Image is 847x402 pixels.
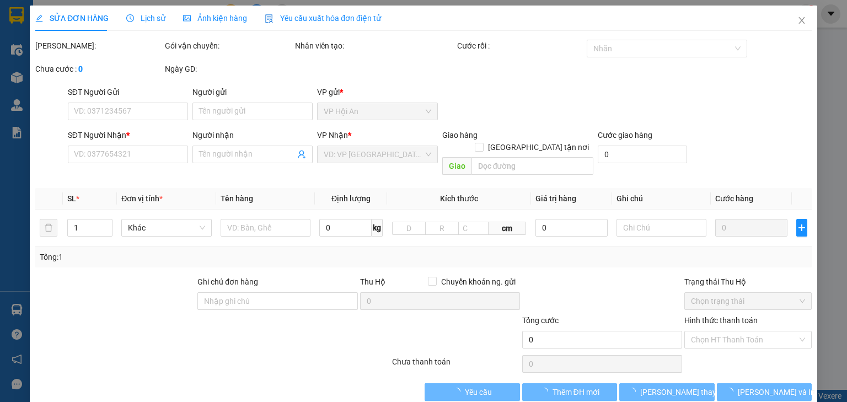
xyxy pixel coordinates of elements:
[786,6,817,36] button: Close
[40,219,57,237] button: delete
[522,316,559,325] span: Tổng cước
[391,356,521,375] div: Chưa thanh toán
[628,388,640,395] span: loading
[440,194,478,203] span: Kích thước
[715,219,787,237] input: 0
[471,157,593,175] input: Dọc đường
[684,276,812,288] div: Trạng thái Thu Hộ
[317,86,437,98] div: VP gửi
[392,222,426,235] input: D
[535,194,576,203] span: Giá trị hàng
[796,219,807,237] button: plus
[715,194,753,203] span: Cước hàng
[220,194,253,203] span: Tên hàng
[458,222,489,235] input: C
[192,129,313,141] div: Người nhận
[437,276,520,288] span: Chuyển khoản ng. gửi
[453,388,465,395] span: loading
[67,194,76,203] span: SL
[617,219,707,237] input: Ghi Chú
[68,86,188,98] div: SĐT Người Gửi
[619,383,715,401] button: [PERSON_NAME] thay đổi
[35,63,163,75] div: Chưa cước :
[220,219,310,237] input: VD: Bàn, Ghế
[691,293,805,309] span: Chọn trạng thái
[317,131,348,140] span: VP Nhận
[331,194,371,203] span: Định lượng
[35,14,43,22] span: edit
[489,222,526,235] span: cm
[598,131,652,140] label: Cước giao hàng
[183,14,247,23] span: Ảnh kiện hàng
[265,14,381,23] span: Yêu cầu xuất hóa đơn điện tử
[68,129,188,141] div: SĐT Người Nhận
[442,131,477,140] span: Giao hàng
[457,40,585,52] div: Cước rồi :
[197,292,357,310] input: Ghi chú đơn hàng
[598,146,687,163] input: Cước giao hàng
[797,16,806,25] span: close
[797,223,807,232] span: plus
[40,251,328,263] div: Tổng: 1
[324,103,431,120] span: VP Hội An
[552,386,599,398] span: Thêm ĐH mới
[297,150,306,159] span: user-add
[78,65,83,73] b: 0
[126,14,134,22] span: clock-circle
[183,14,191,22] span: picture
[265,14,274,23] img: icon
[192,86,313,98] div: Người gửi
[684,316,758,325] label: Hình thức thanh toán
[465,386,492,398] span: Yêu cầu
[35,14,109,23] span: SỬA ĐƠN HÀNG
[372,219,383,237] span: kg
[425,383,520,401] button: Yêu cầu
[640,386,728,398] span: [PERSON_NAME] thay đổi
[442,157,471,175] span: Giao
[295,40,455,52] div: Nhân viên tạo:
[35,40,163,52] div: [PERSON_NAME]:
[726,388,738,395] span: loading
[360,277,385,286] span: Thu Hộ
[128,219,205,236] span: Khác
[522,383,618,401] button: Thêm ĐH mới
[484,141,593,153] span: [GEOGRAPHIC_DATA] tận nơi
[612,188,711,210] th: Ghi chú
[165,40,292,52] div: Gói vận chuyển:
[738,386,815,398] span: [PERSON_NAME] và In
[126,14,165,23] span: Lịch sử
[197,277,258,286] label: Ghi chú đơn hàng
[165,63,292,75] div: Ngày GD:
[425,222,459,235] input: R
[717,383,812,401] button: [PERSON_NAME] và In
[121,194,163,203] span: Đơn vị tính
[540,388,552,395] span: loading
